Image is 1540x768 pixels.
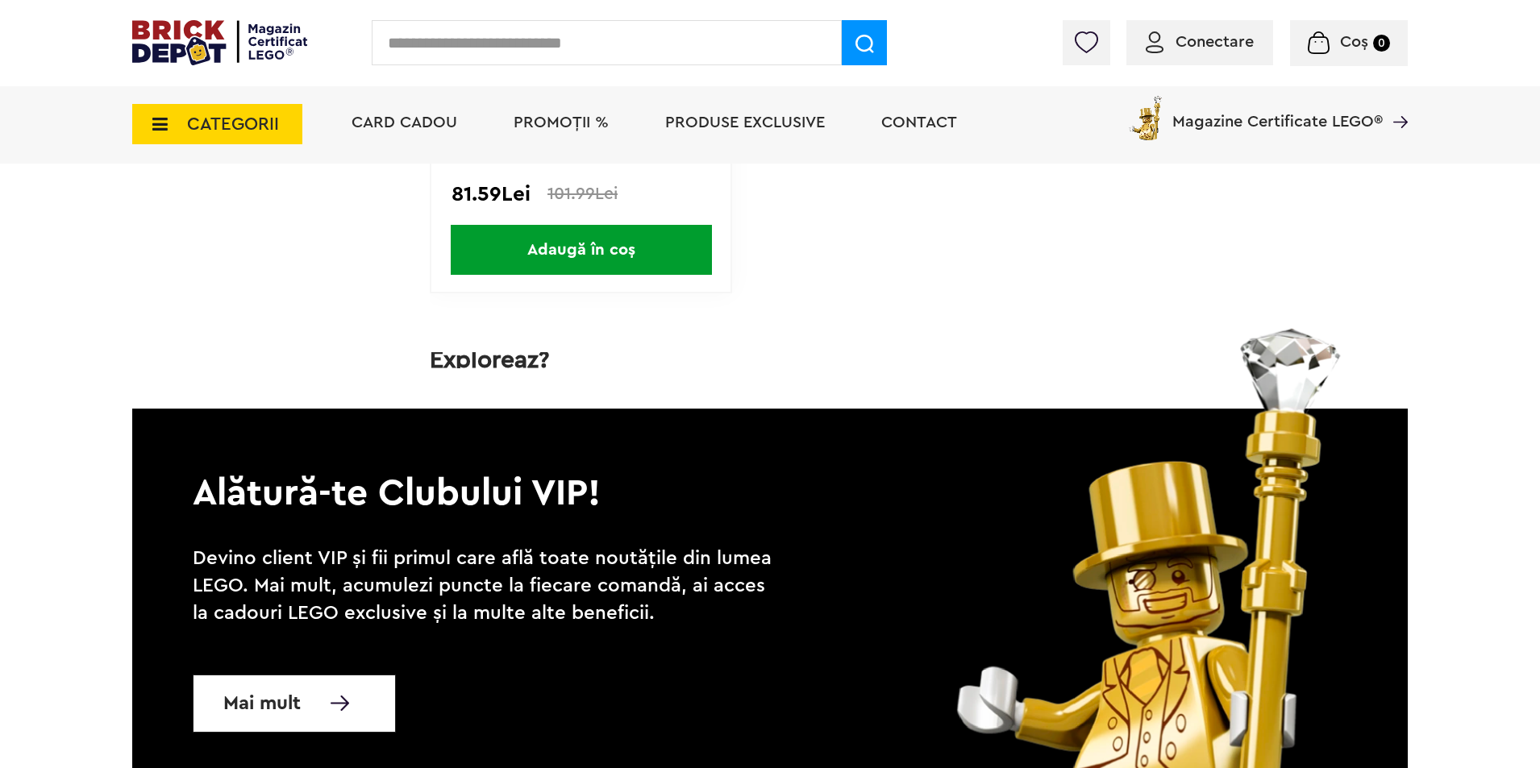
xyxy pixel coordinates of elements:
[1172,93,1383,130] span: Magazine Certificate LEGO®
[451,225,712,275] span: Adaugă în coș
[187,115,279,133] span: CATEGORII
[193,675,396,733] a: Mai mult
[331,695,349,711] img: Mai multe informatii
[514,114,609,131] a: PROMOȚII %
[1146,34,1254,50] a: Conectare
[430,352,1408,368] a: Exploreaz?
[1373,35,1390,52] small: 0
[665,114,825,131] a: Produse exclusive
[547,185,618,202] span: 101.99Lei
[193,545,781,627] p: Devino client VIP și fii primul care află toate noutățile din lumea LEGO. Mai mult, acumulezi pun...
[452,185,531,204] span: 81.59Lei
[1340,34,1368,50] span: Coș
[132,409,1408,518] p: Alătură-te Clubului VIP!
[223,695,301,712] span: Mai mult
[1176,34,1254,50] span: Conectare
[881,114,957,131] a: Contact
[431,225,730,275] a: Adaugă în coș
[1383,93,1408,109] a: Magazine Certificate LEGO®
[352,114,457,131] a: Card Cadou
